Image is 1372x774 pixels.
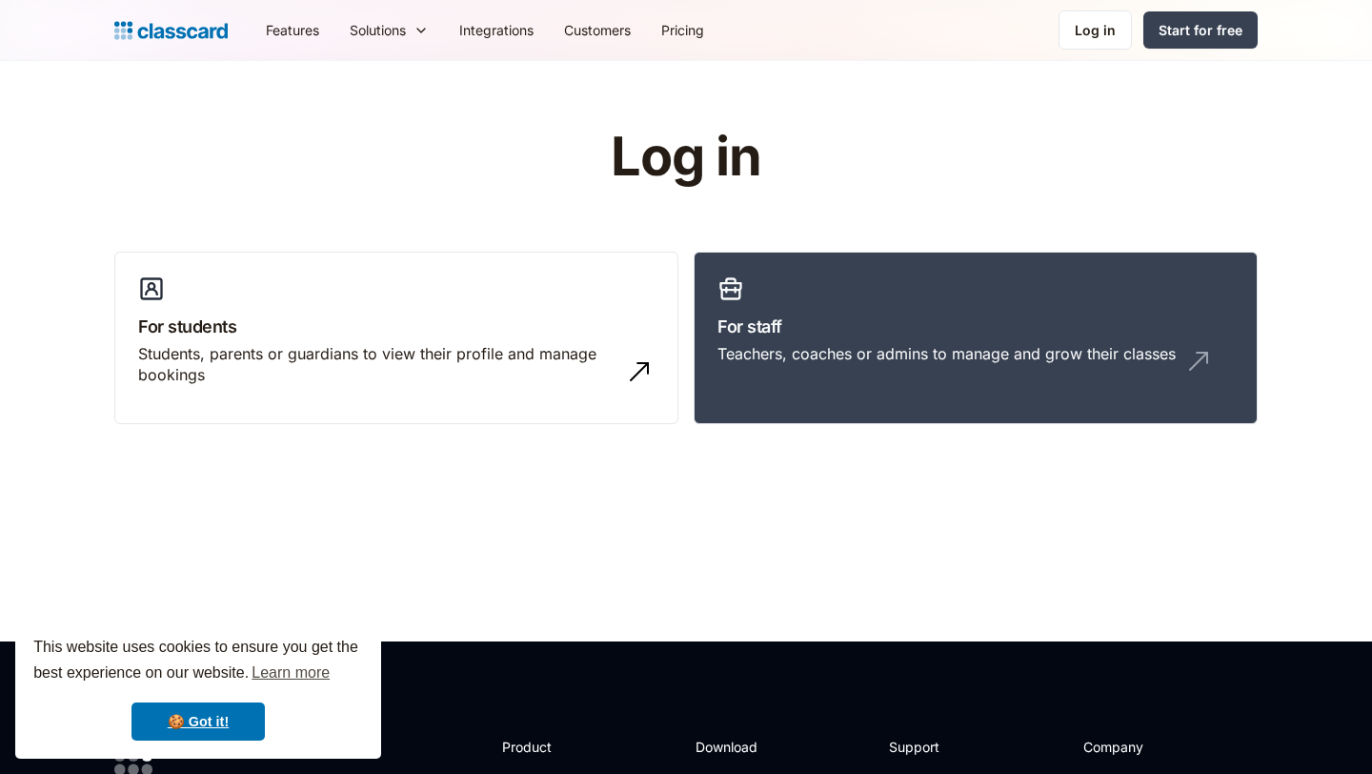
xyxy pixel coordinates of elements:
h2: Support [889,737,966,757]
h1: Log in [384,128,989,187]
h3: For students [138,314,655,339]
h2: Download [696,737,774,757]
a: Features [251,9,334,51]
div: Log in [1075,20,1116,40]
a: Customers [549,9,646,51]
div: Solutions [334,9,444,51]
a: Start for free [1143,11,1258,49]
span: This website uses cookies to ensure you get the best experience on our website. [33,636,363,687]
a: For studentsStudents, parents or guardians to view their profile and manage bookings [114,252,678,425]
div: Solutions [350,20,406,40]
div: Teachers, coaches or admins to manage and grow their classes [717,343,1176,364]
h2: Product [502,737,604,757]
a: Pricing [646,9,719,51]
a: For staffTeachers, coaches or admins to manage and grow their classes [694,252,1258,425]
h3: For staff [717,314,1234,339]
div: Students, parents or guardians to view their profile and manage bookings [138,343,616,386]
a: Log in [1059,10,1132,50]
h2: Company [1083,737,1210,757]
a: learn more about cookies [249,659,333,687]
div: Start for free [1159,20,1242,40]
a: dismiss cookie message [131,703,265,741]
a: Logo [114,17,228,44]
div: cookieconsent [15,618,381,759]
a: Integrations [444,9,549,51]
